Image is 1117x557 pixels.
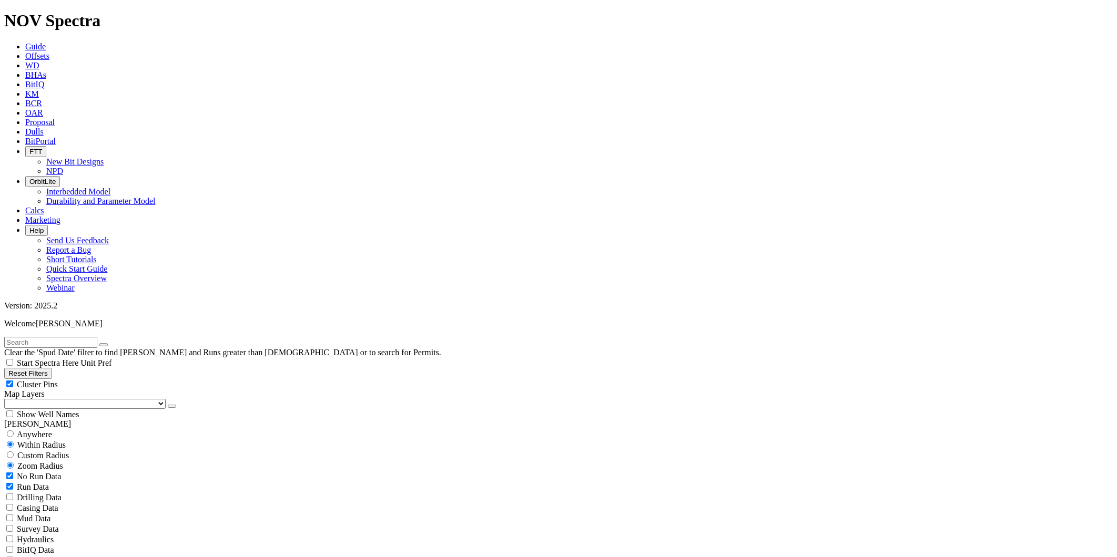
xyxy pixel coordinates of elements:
span: [PERSON_NAME] [36,319,103,328]
span: Clear the 'Spud Date' filter to find [PERSON_NAME] and Runs greater than [DEMOGRAPHIC_DATA] or to... [4,348,441,357]
a: Proposal [25,118,55,127]
a: BitIQ [25,80,44,89]
span: No Run Data [17,472,61,481]
span: OrbitLite [29,178,56,185]
a: NPD [46,167,63,176]
h1: NOV Spectra [4,11,1113,30]
a: Guide [25,42,46,51]
span: Start Spectra Here [17,358,78,367]
button: FTT [25,146,46,157]
span: Within Radius [17,440,66,449]
a: Offsets [25,51,49,60]
input: Start Spectra Here [6,359,13,366]
a: New Bit Designs [46,157,104,166]
button: OrbitLite [25,176,60,187]
span: Unit Pref [80,358,111,367]
a: Quick Start Guide [46,264,107,273]
a: Spectra Overview [46,274,107,283]
span: Anywhere [17,430,52,439]
span: Drilling Data [17,493,62,502]
a: WD [25,61,39,70]
a: Calcs [25,206,44,215]
filter-controls-checkbox: Hydraulics Analysis [4,534,1113,544]
div: [PERSON_NAME] [4,419,1113,429]
span: Cluster Pins [17,380,58,389]
div: Version: 2025.2 [4,301,1113,311]
button: Reset Filters [4,368,52,379]
span: Custom Radius [17,451,69,460]
a: BCR [25,99,42,108]
a: OAR [25,108,43,117]
a: Interbedded Model [46,187,110,196]
input: Search [4,337,97,348]
a: BitPortal [25,137,56,146]
a: KM [25,89,39,98]
span: Casing Data [17,503,58,512]
span: Run Data [17,482,49,491]
p: Welcome [4,319,1113,328]
span: Zoom Radius [17,461,63,470]
span: Show Well Names [17,410,79,419]
span: Map Layers [4,389,45,398]
a: Marketing [25,215,60,224]
a: Short Tutorials [46,255,97,264]
span: FTT [29,148,42,156]
a: Dulls [25,127,44,136]
a: Send Us Feedback [46,236,109,245]
span: Help [29,226,44,234]
a: Durability and Parameter Model [46,197,156,205]
span: Survey Data [17,524,59,533]
button: Help [25,225,48,236]
a: BHAs [25,70,46,79]
a: Webinar [46,283,75,292]
span: Mud Data [17,514,50,523]
span: Hydraulics [17,535,54,544]
span: BitIQ Data [17,545,54,554]
a: Report a Bug [46,245,91,254]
